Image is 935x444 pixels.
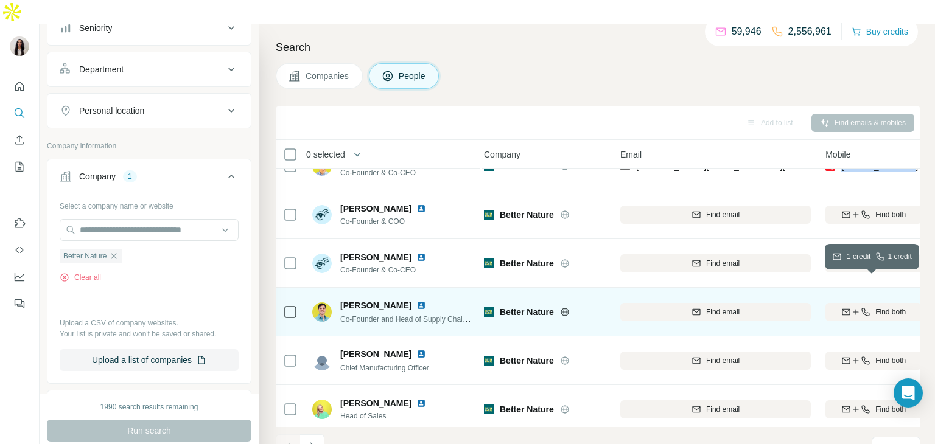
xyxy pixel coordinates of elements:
[340,167,441,178] span: Co-Founder & Co-CEO
[306,148,345,161] span: 0 selected
[340,397,411,409] span: [PERSON_NAME]
[825,254,922,272] button: Find both
[340,299,411,311] span: [PERSON_NAME]
[706,307,740,317] span: Find email
[500,209,554,221] span: Better Nature
[875,209,906,220] span: Find both
[416,300,426,310] img: LinkedIn logo
[340,251,411,263] span: [PERSON_NAME]
[416,398,426,408] img: LinkedIn logo
[875,258,906,269] span: Find both
[636,161,850,171] span: [PERSON_NAME][EMAIL_ADDRESS][DOMAIN_NAME]
[312,351,332,370] img: Avatar
[841,161,918,171] span: [PHONE_NUMBER]
[620,400,811,418] button: Find email
[10,75,29,97] button: Quick start
[10,266,29,288] button: Dashboard
[312,205,332,224] img: Avatar
[500,257,554,269] span: Better Nature
[620,352,811,370] button: Find email
[484,307,494,317] img: Logo of Better Nature
[340,265,441,276] span: Co-Founder & Co-CEO
[340,348,411,360] span: [PERSON_NAME]
[620,303,811,321] button: Find email
[100,401,198,412] div: 1990 search results remaining
[47,393,251,422] button: Industry
[706,258,740,269] span: Find email
[60,328,239,339] p: Your list is private and won't be saved or shared.
[416,204,426,213] img: LinkedIn logo
[340,216,441,227] span: Co-Founder & COO
[306,70,350,82] span: Companies
[416,252,426,262] img: LinkedIn logo
[825,400,922,418] button: Find both
[79,105,144,117] div: Personal location
[340,411,441,421] span: Head of Sales
[312,302,332,322] img: Avatar
[10,156,29,178] button: My lists
[60,272,101,283] button: Clear all
[340,204,411,213] span: [PERSON_NAME]
[312,254,332,273] img: Avatar
[47,162,251,196] button: Company1
[60,196,239,212] div: Select a company name or website
[788,24,832,39] p: 2,556,961
[79,170,116,182] div: Company
[620,148,642,161] span: Email
[47,140,251,151] p: Company information
[484,258,494,268] img: Logo of Better Nature
[276,39,920,56] h4: Search
[825,206,922,224] button: Find both
[484,404,494,414] img: Logo of Better Nature
[825,352,922,370] button: Find both
[47,55,251,84] button: Department
[875,307,906,317] span: Find both
[10,102,29,124] button: Search
[825,303,922,321] button: Find both
[620,206,811,224] button: Find email
[852,23,908,40] button: Buy credits
[10,293,29,314] button: Feedback
[10,36,29,56] img: Avatar
[60,349,239,371] button: Upload a list of companies
[484,356,494,366] img: Logo of Better Nature
[340,314,586,324] span: Co-Founder and Head of Supply Chain & Products at Better Nature Tempeh
[416,349,426,359] img: LinkedIn logo
[123,171,137,182] div: 1
[894,378,923,408] div: Open Intercom Messenger
[706,404,740,415] span: Find email
[312,400,332,419] img: Avatar
[47,13,251,43] button: Seniority
[63,251,107,262] span: Better Nature
[500,355,554,367] span: Better Nature
[875,355,906,366] span: Find both
[875,404,906,415] span: Find both
[706,355,740,366] span: Find email
[79,22,112,34] div: Seniority
[399,70,427,82] span: People
[60,317,239,328] p: Upload a CSV of company websites.
[340,364,429,372] span: Chief Manufacturing Officer
[79,63,124,75] div: Department
[10,239,29,261] button: Use Surfe API
[10,129,29,151] button: Enrich CSV
[825,148,850,161] span: Mobile
[706,209,740,220] span: Find email
[47,96,251,125] button: Personal location
[732,24,762,39] p: 59,946
[484,210,494,220] img: Logo of Better Nature
[620,254,811,272] button: Find email
[500,306,554,318] span: Better Nature
[500,403,554,415] span: Better Nature
[484,148,520,161] span: Company
[10,212,29,234] button: Use Surfe on LinkedIn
